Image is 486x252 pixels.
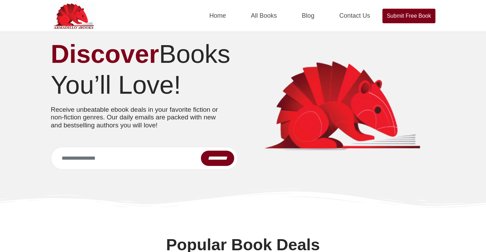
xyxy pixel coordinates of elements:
img: armadilloebooks [248,60,435,153]
strong: Discover [51,40,159,68]
h1: Books You’ll Love! [51,39,238,101]
img: Armadilloebooks [51,2,96,30]
a: Submit Free Book [382,9,435,23]
p: Receive unbeatable ebook deals in your favorite fiction or non-fiction genres. Our daily emails a... [51,106,228,129]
